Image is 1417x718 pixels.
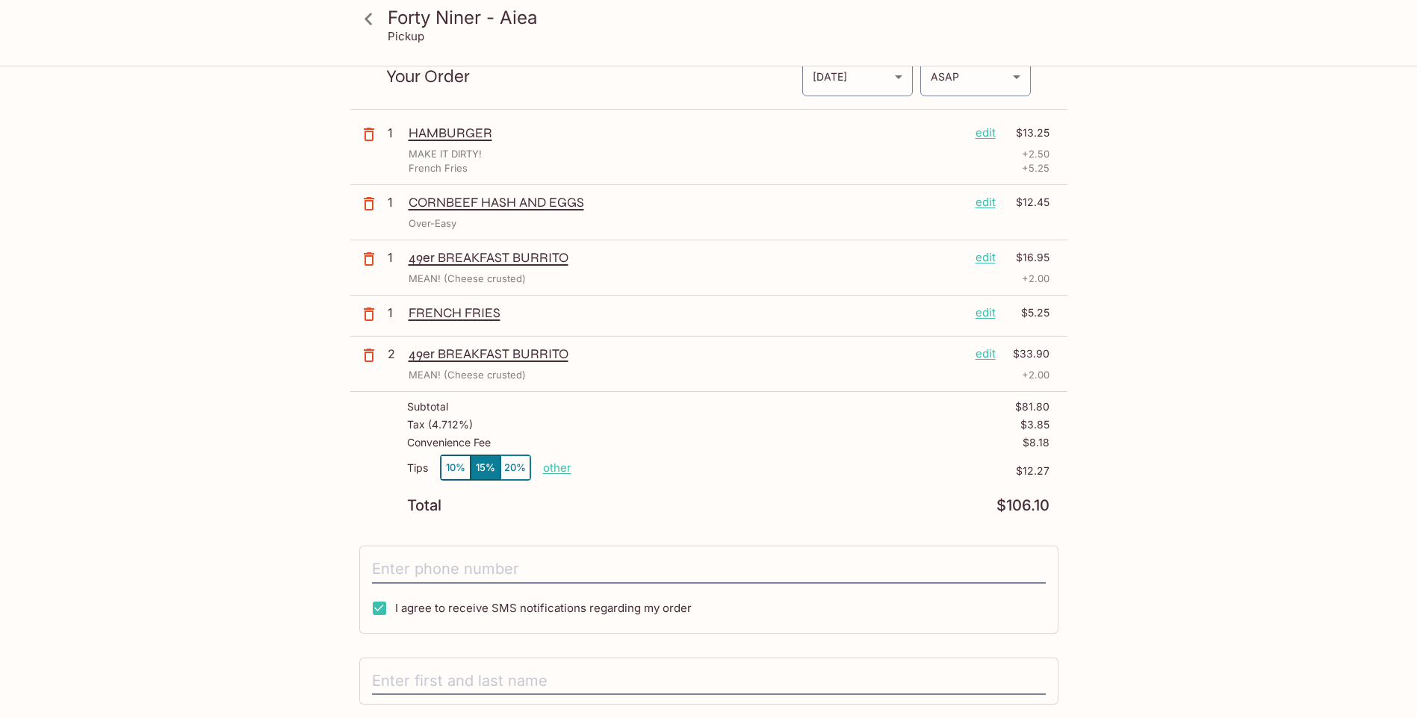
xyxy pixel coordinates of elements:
p: + 2.00 [1022,368,1049,382]
p: 2 [388,346,403,362]
p: HAMBURGER [409,125,964,141]
p: 1 [388,194,403,210]
p: + 2.00 [1022,272,1049,286]
div: [DATE] [802,57,913,96]
p: Tax ( 4.712% ) [407,419,473,431]
p: Convenience Fee [407,437,491,449]
button: 10% [441,455,471,480]
p: edit [976,346,996,362]
p: $33.90 [1005,346,1049,362]
p: MEAN! (Cheese crusted) [409,272,526,286]
p: MEAN! (Cheese crusted) [409,368,526,382]
p: 49er BREAKFAST BURRITO [409,346,964,362]
p: $3.85 [1020,419,1049,431]
p: edit [976,305,996,321]
p: $12.27 [571,465,1049,477]
button: 15% [471,455,500,480]
p: edit [976,194,996,210]
p: CORNBEEF HASH AND EGGS [409,194,964,210]
p: $16.95 [1005,249,1049,266]
p: $13.25 [1005,125,1049,141]
p: FRENCH FRIES [409,305,964,321]
p: + 2.50 [1022,147,1049,161]
p: Your Order [386,69,801,84]
p: Over-Easy [409,216,456,231]
p: edit [976,249,996,266]
p: $12.45 [1005,194,1049,210]
p: + 5.25 [1022,161,1049,175]
p: Total [407,499,441,513]
p: edit [976,125,996,141]
input: Enter first and last name [372,667,1046,696]
p: $5.25 [1005,305,1049,321]
p: MAKE IT DIRTY! [409,147,482,161]
div: ASAP [920,57,1031,96]
h3: Forty Niner - Aiea [388,6,1055,29]
p: Subtotal [407,401,448,413]
input: Enter phone number [372,555,1046,584]
p: French Fries [409,161,468,175]
span: I agree to receive SMS notifications regarding my order [395,601,692,615]
p: Tips [407,462,428,474]
p: $8.18 [1023,437,1049,449]
p: Pickup [388,29,424,43]
p: 1 [388,249,403,266]
p: $81.80 [1015,401,1049,413]
button: other [543,461,571,475]
p: 1 [388,305,403,321]
p: 1 [388,125,403,141]
p: $106.10 [996,499,1049,513]
button: 20% [500,455,530,480]
p: 49er BREAKFAST BURRITO [409,249,964,266]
